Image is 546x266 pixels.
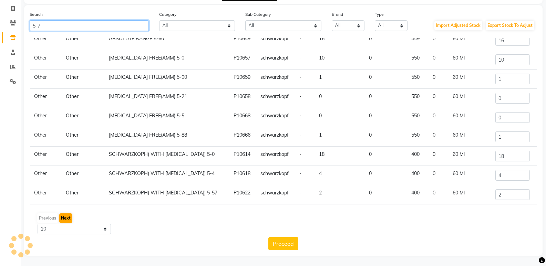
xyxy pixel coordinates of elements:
[407,31,429,50] td: 449
[407,127,429,147] td: 550
[315,31,365,50] td: 16
[365,31,407,50] td: 0
[449,127,491,147] td: 60 Ml
[30,147,62,166] td: Other
[295,166,315,185] td: -
[407,70,429,89] td: 550
[105,127,229,147] td: [MEDICAL_DATA] FREE(AMM) 5-88
[30,20,149,31] input: Search Product
[429,89,449,108] td: 0
[229,50,256,70] td: P10657
[407,50,429,70] td: 550
[315,127,365,147] td: 1
[407,147,429,166] td: 400
[62,127,105,147] td: Other
[105,147,229,166] td: SCHWARZKOPH( WITH [MEDICAL_DATA]) 5-0
[229,89,256,108] td: P10658
[365,108,407,127] td: 0
[365,127,407,147] td: 0
[256,185,295,204] td: schwarzkopf
[365,89,407,108] td: 0
[105,70,229,89] td: [MEDICAL_DATA] FREE(AMM) 5-00
[449,50,491,70] td: 60 Ml
[59,213,72,223] button: Next
[434,21,482,30] button: Import Adjusted Stock
[315,147,365,166] td: 18
[449,185,491,204] td: 60 Ml
[229,108,256,127] td: P10668
[315,50,365,70] td: 10
[256,127,295,147] td: schwarzkopf
[105,31,229,50] td: ABSOLUTE RANGE 5-60
[229,185,256,204] td: P10622
[315,166,365,185] td: 4
[62,70,105,89] td: Other
[268,237,298,250] button: Proceed
[30,89,62,108] td: Other
[429,127,449,147] td: 0
[229,147,256,166] td: P10614
[229,31,256,50] td: P10649
[429,166,449,185] td: 0
[332,11,343,18] label: Brand
[256,31,295,50] td: schwarzkopf
[429,185,449,204] td: 0
[62,50,105,70] td: Other
[315,70,365,89] td: 1
[62,31,105,50] td: Other
[315,185,365,204] td: 2
[30,185,62,204] td: Other
[429,108,449,127] td: 0
[429,31,449,50] td: 0
[486,21,534,30] button: Export Stock To Adjust
[159,11,176,18] label: Category
[449,166,491,185] td: 60 Ml
[229,166,256,185] td: P10618
[365,50,407,70] td: 0
[365,147,407,166] td: 0
[62,108,105,127] td: Other
[429,147,449,166] td: 0
[295,127,315,147] td: -
[429,50,449,70] td: 0
[62,89,105,108] td: Other
[315,89,365,108] td: 0
[295,185,315,204] td: -
[62,185,105,204] td: Other
[30,127,62,147] td: Other
[105,166,229,185] td: SCHWARZKOPH( WITH [MEDICAL_DATA]) 5-4
[407,89,429,108] td: 550
[256,166,295,185] td: schwarzkopf
[256,108,295,127] td: schwarzkopf
[105,185,229,204] td: SCHWARZKOPH( WITH [MEDICAL_DATA]) 5-57
[295,147,315,166] td: -
[256,147,295,166] td: schwarzkopf
[256,70,295,89] td: schwarzkopf
[30,166,62,185] td: Other
[365,185,407,204] td: 0
[315,108,365,127] td: 0
[429,70,449,89] td: 0
[256,50,295,70] td: schwarzkopf
[229,127,256,147] td: P10666
[62,166,105,185] td: Other
[30,70,62,89] td: Other
[365,166,407,185] td: 0
[30,31,62,50] td: Other
[449,89,491,108] td: 60 Ml
[295,108,315,127] td: -
[449,108,491,127] td: 60 Ml
[62,147,105,166] td: Other
[229,70,256,89] td: P10659
[407,166,429,185] td: 400
[105,89,229,108] td: [MEDICAL_DATA] FREE(AMM) 5-21
[449,70,491,89] td: 60 Ml
[449,31,491,50] td: 60 Ml
[105,50,229,70] td: [MEDICAL_DATA] FREE(AMM) 5-0
[256,89,295,108] td: schwarzkopf
[365,70,407,89] td: 0
[449,147,491,166] td: 60 Ml
[295,31,315,50] td: -
[407,185,429,204] td: 400
[295,70,315,89] td: -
